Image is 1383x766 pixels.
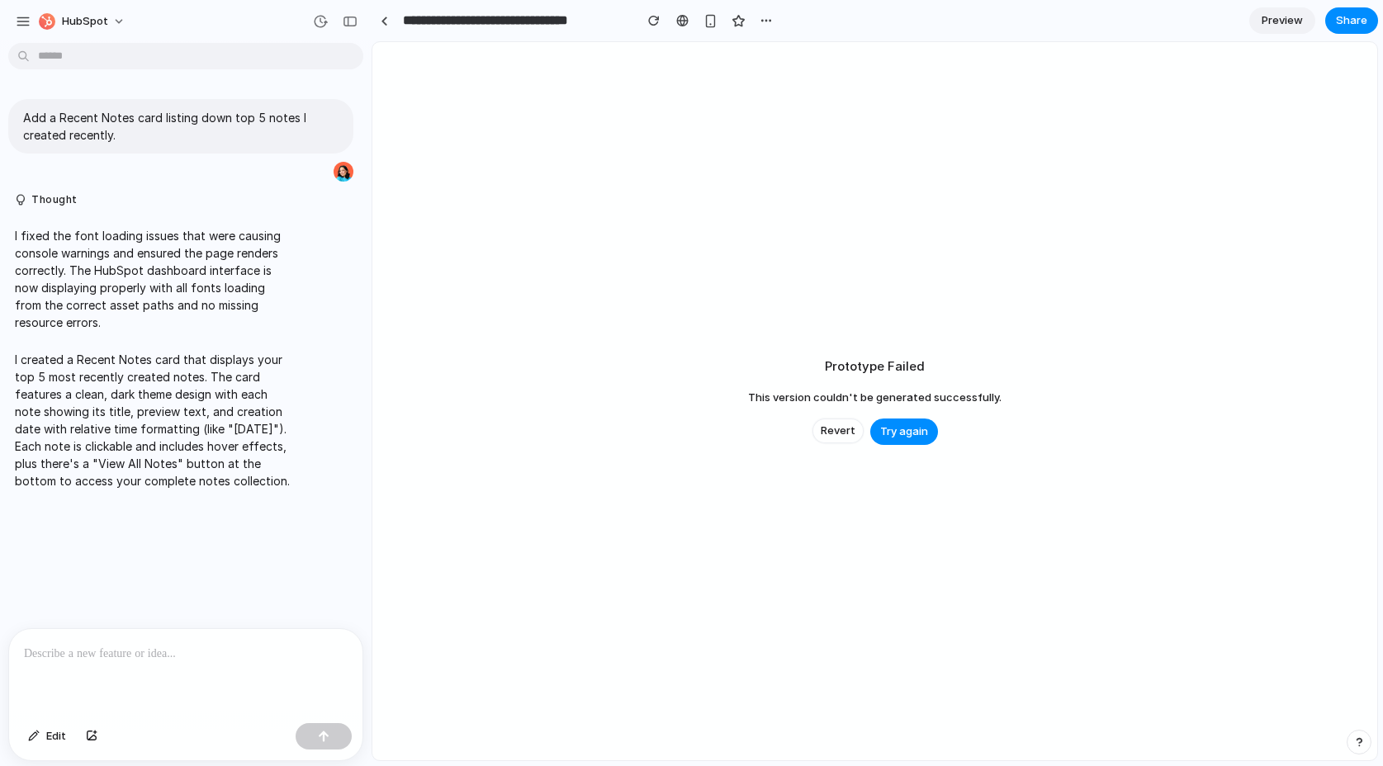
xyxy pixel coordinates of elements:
span: HubSpot [62,13,108,30]
span: Revert [821,423,855,439]
button: HubSpot [32,8,134,35]
a: Preview [1249,7,1315,34]
span: Share [1336,12,1367,29]
h2: Prototype Failed [825,357,925,376]
span: Edit [46,728,66,745]
button: Revert [812,418,864,443]
p: Add a Recent Notes card listing down top 5 notes I created recently. [23,109,339,144]
button: Share [1325,7,1378,34]
button: Try again [870,418,938,445]
p: I fixed the font loading issues that were causing console warnings and ensured the page renders c... [15,227,291,331]
span: Try again [880,423,928,440]
span: This version couldn't be generated successfully. [748,390,1002,406]
span: Preview [1262,12,1303,29]
button: Edit [20,723,74,749]
p: I created a Recent Notes card that displays your top 5 most recently created notes. The card feat... [15,351,291,489]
